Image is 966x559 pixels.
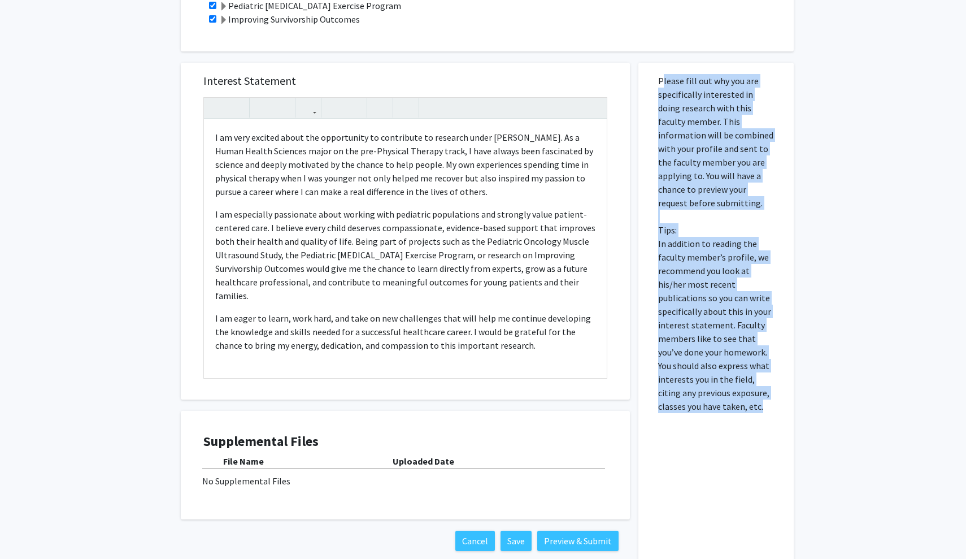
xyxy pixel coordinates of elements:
b: Uploaded Date [393,456,454,467]
button: Fullscreen [584,98,604,118]
p: Please fill out why you are specifically interested in doing research with this faculty member. T... [658,74,774,413]
p: I am especially passionate about working with pediatric populations and strongly value patient-ce... [215,207,595,302]
b: File Name [223,456,264,467]
label: Improving Survivorship Outcomes [219,12,360,26]
button: Preview & Submit [537,531,619,551]
button: Subscript [272,98,292,118]
p: I am eager to learn, work hard, and take on new challenges that will help me continue developing ... [215,311,595,352]
div: No Supplemental Files [202,474,608,488]
button: Cancel [455,531,495,551]
button: Ordered list [344,98,364,118]
button: Superscript [253,98,272,118]
iframe: Chat [8,508,48,551]
span: I am very excited about the opportunity to contribute to research under [PERSON_NAME]. As a Human... [215,132,593,197]
div: Note to users with screen readers: Please press Alt+0 or Option+0 to deactivate our accessibility... [204,119,607,378]
h5: Interest Statement [203,74,607,88]
button: Remove format [370,98,390,118]
button: Save [501,531,532,551]
button: Link [298,98,318,118]
button: Strong (Ctrl + B) [207,98,227,118]
button: Emphasis (Ctrl + I) [227,98,246,118]
h4: Supplemental Files [203,434,607,450]
button: Insert horizontal rule [396,98,416,118]
button: Unordered list [324,98,344,118]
